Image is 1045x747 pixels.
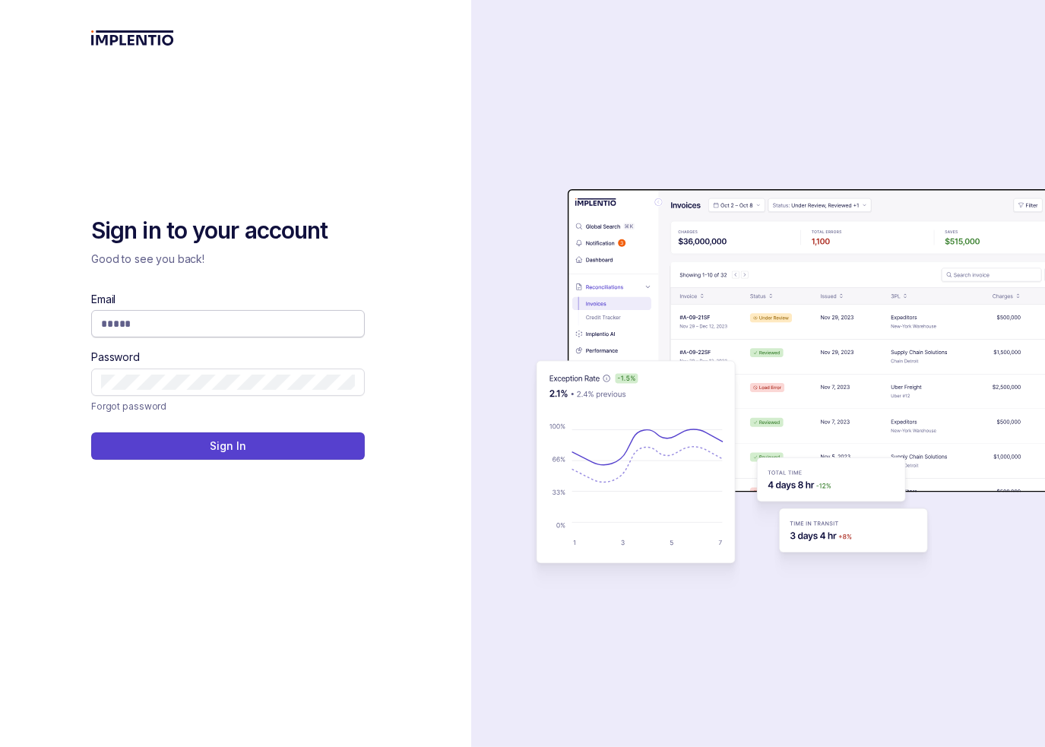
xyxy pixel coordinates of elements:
p: Good to see you back! [91,252,365,267]
label: Email [91,292,116,307]
button: Sign In [91,432,365,460]
h2: Sign in to your account [91,216,365,246]
label: Password [91,350,140,365]
p: Forgot password [91,399,166,414]
a: Link Forgot password [91,399,166,414]
p: Sign In [210,438,245,454]
img: logo [91,30,174,46]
